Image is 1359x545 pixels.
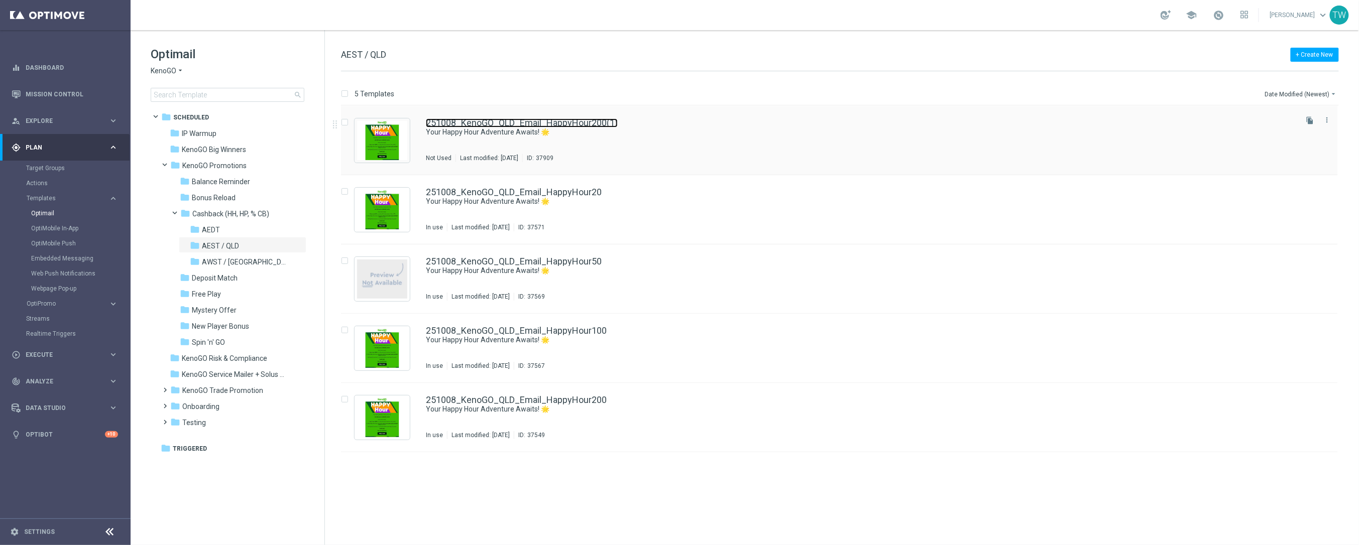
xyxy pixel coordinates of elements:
[31,239,104,247] a: OptiMobile Push
[180,176,190,186] i: folder
[331,383,1357,452] div: Press SPACE to select this row.
[26,330,104,338] a: Realtime Triggers
[192,177,250,186] span: Balance Reminder
[170,128,180,138] i: folder
[12,377,108,386] div: Analyze
[331,175,1357,244] div: Press SPACE to select this row.
[26,118,108,124] span: Explore
[182,161,247,170] span: KenoGO Promotions
[426,293,443,301] div: In use
[182,354,267,363] span: KenoGO Risk & Compliance
[527,431,545,439] div: 37549
[426,326,607,335] a: 251008_KenoGO_QLD_Email_HappyHour100
[31,221,130,236] div: OptiMobile In-App
[31,206,130,221] div: Optimail
[426,404,1273,414] a: Your Happy Hour Adventure Awaits! 🌟
[170,144,180,154] i: folder
[192,290,221,299] span: Free Play
[26,179,104,187] a: Actions
[426,188,602,197] a: 251008_KenoGO_QLD_Email_HappyHour20
[26,300,119,308] div: OptiPromo keyboard_arrow_right
[108,194,118,203] i: keyboard_arrow_right
[11,351,119,359] div: play_circle_outline Execute keyboard_arrow_right
[10,527,19,536] i: settings
[151,46,304,62] h1: Optimail
[527,293,545,301] div: 37569
[192,306,237,315] span: Mystery Offer
[1264,88,1339,100] button: Date Modified (Newest)arrow_drop_down
[26,296,130,311] div: OptiPromo
[170,160,180,170] i: folder
[192,338,225,347] span: Spin 'n' GO
[447,293,514,301] div: Last modified: [DATE]
[173,444,207,453] span: Triggered
[190,224,200,234] i: folder
[426,127,1273,137] a: Your Happy Hour Adventure Awaits! 🌟
[1269,8,1330,23] a: [PERSON_NAME]keyboard_arrow_down
[170,417,180,427] i: folder
[426,118,618,127] a: 251008_KenoGO_QLD_Email_HappyHour200(1)
[26,405,108,411] span: Data Studio
[11,431,119,439] div: lightbulb Optibot +10
[180,321,190,331] i: folder
[31,236,130,251] div: OptiMobile Push
[331,244,1357,314] div: Press SPACE to select this row.
[11,144,119,152] div: gps_fixed Plan keyboard_arrow_right
[447,431,514,439] div: Last modified: [DATE]
[426,223,443,231] div: In use
[11,404,119,412] button: Data Studio keyboard_arrow_right
[202,241,239,250] span: AEST / QLD
[151,66,176,76] span: KenoGO
[192,274,238,283] span: Deposit Match
[1323,116,1331,124] i: more_vert
[192,209,269,218] span: Cashback (HH, HP, % CB)
[26,164,104,172] a: Target Groups
[11,377,119,385] button: track_changes Analyze keyboard_arrow_right
[108,116,118,125] i: keyboard_arrow_right
[26,326,130,341] div: Realtime Triggers
[11,64,119,72] button: equalizer Dashboard
[447,223,514,231] div: Last modified: [DATE]
[108,376,118,386] i: keyboard_arrow_right
[355,89,394,98] p: 5 Templates
[26,176,130,191] div: Actions
[170,401,180,411] i: folder
[11,90,119,98] button: Mission Control
[12,143,108,152] div: Plan
[341,49,386,60] span: AEST / QLD
[11,117,119,125] button: person_search Explore keyboard_arrow_right
[182,386,263,395] span: KenoGO Trade Promotion
[12,430,21,439] i: lightbulb
[357,329,407,368] img: 37567.jpeg
[456,154,522,162] div: Last modified: [DATE]
[182,370,285,379] span: KenoGO Service Mailer + Solus eDM
[527,362,545,370] div: 37567
[151,66,184,76] button: KenoGO arrow_drop_down
[12,377,21,386] i: track_changes
[108,403,118,413] i: keyboard_arrow_right
[426,127,1296,137] div: Your Happy Hour Adventure Awaits! 🌟
[12,143,21,152] i: gps_fixed
[108,143,118,152] i: keyboard_arrow_right
[514,223,545,231] div: ID:
[12,350,108,359] div: Execute
[31,281,130,296] div: Webpage Pop-up
[26,311,130,326] div: Streams
[536,154,553,162] div: 37909
[426,197,1273,206] a: Your Happy Hour Adventure Awaits! 🌟
[180,337,190,347] i: folder
[357,259,407,299] img: noPreview.jpg
[426,335,1273,345] a: Your Happy Hour Adventure Awaits! 🌟
[426,362,443,370] div: In use
[12,63,21,72] i: equalizer
[31,269,104,278] a: Web Push Notifications
[170,353,180,363] i: folder
[12,116,108,125] div: Explore
[31,209,104,217] a: Optimail
[26,81,118,107] a: Mission Control
[31,254,104,262] a: Embedded Messaging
